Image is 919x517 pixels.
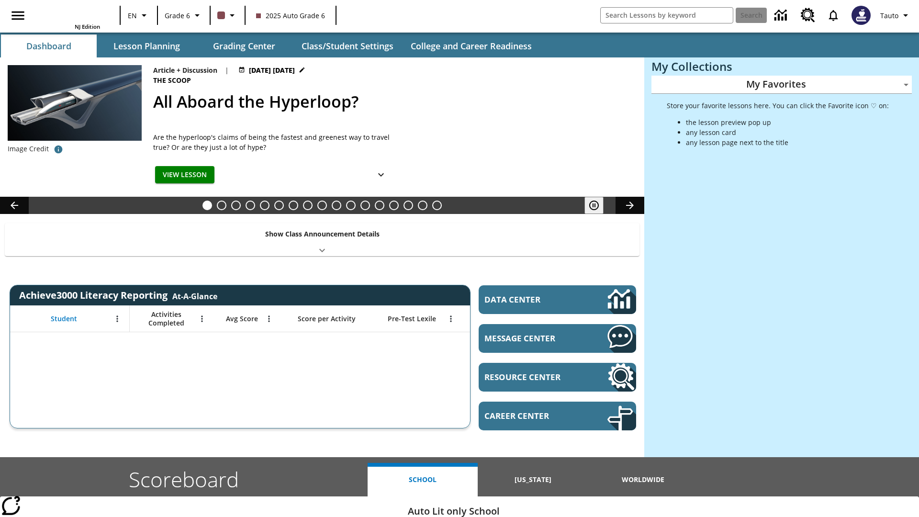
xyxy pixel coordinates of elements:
button: Slide 8 Fashion Forward in Ancient Rome [303,201,313,210]
div: Pause [584,197,613,214]
div: Show Class Announcement Details [5,223,639,256]
button: Open Menu [110,312,124,326]
img: Avatar [852,6,871,25]
button: Profile/Settings [876,7,915,24]
span: Grade 6 [165,11,190,21]
span: Score per Activity [298,315,356,323]
button: Slide 14 Hooray for Constitution Day! [389,201,399,210]
div: My Favorites [651,76,912,94]
button: Slide 13 Cooking Up Native Traditions [375,201,384,210]
span: Tauto [880,11,898,21]
button: Class color is dark brown. Change class color [213,7,242,24]
span: Student [51,315,77,323]
button: Slide 5 The Last Homesteaders [260,201,269,210]
input: search field [601,8,733,23]
a: Notifications [821,3,846,28]
li: any lesson page next to the title [686,137,889,147]
span: Achieve3000 Literacy Reporting [19,289,217,302]
a: Home [38,4,100,23]
button: Dashboard [1,34,97,57]
a: Data Center [769,2,795,29]
button: Open Menu [262,312,276,326]
span: | [225,65,229,75]
span: 2025 Auto Grade 6 [256,11,325,21]
span: EN [128,11,137,21]
p: Store your favorite lessons here. You can click the Favorite icon ♡ on: [667,101,889,111]
button: Slide 4 Cars of the Future? [246,201,255,210]
button: Open side menu [4,1,32,30]
span: Avg Score [226,315,258,323]
button: Slide 10 Mixed Practice: Citing Evidence [332,201,341,210]
button: Slide 17 The Constitution's Balancing Act [432,201,442,210]
a: Resource Center, Will open in new tab [795,2,821,28]
button: Slide 2 Do You Want Fries With That? [217,201,226,210]
button: Pause [584,197,604,214]
button: Lesson Planning [99,34,194,57]
button: College and Career Readiness [403,34,539,57]
li: any lesson card [686,127,889,137]
button: Slide 7 Attack of the Terrifying Tomatoes [289,201,298,210]
span: NJ Edition [75,23,100,30]
button: Select a new avatar [846,3,876,28]
p: Article + Discussion [153,65,217,75]
button: Slide 1 All Aboard the Hyperloop? [202,201,212,210]
button: Open Menu [444,312,458,326]
div: Are the hyperloop's claims of being the fastest and greenest way to travel true? Or are they just... [153,132,392,152]
button: Slide 11 Pre-release lesson [346,201,356,210]
div: Home [38,3,100,30]
a: Message Center [479,324,636,353]
button: Slide 3 Dirty Jobs Kids Had To Do [231,201,241,210]
button: Slide 9 The Invasion of the Free CD [317,201,327,210]
button: Grade: Grade 6, Select a grade [161,7,207,24]
button: Class/Student Settings [294,34,401,57]
button: Jul 21 - Jun 30 Choose Dates [236,65,307,75]
span: [DATE] [DATE] [249,65,295,75]
span: Activities Completed [134,310,198,327]
button: [US_STATE] [478,463,588,496]
button: Open Menu [195,312,209,326]
li: the lesson preview pop up [686,117,889,127]
p: Image Credit [8,144,49,154]
span: Resource Center [484,371,579,382]
span: The Scoop [153,75,193,86]
button: Grading Center [196,34,292,57]
button: Slide 15 Remembering Justice O'Connor [403,201,413,210]
button: Lesson carousel, Next [616,197,644,214]
span: Career Center [484,410,579,421]
p: Show Class Announcement Details [265,229,380,239]
button: Photo credit: Hyperloop Transportation Technologies [49,141,68,158]
h2: All Aboard the Hyperloop? [153,90,633,114]
button: View Lesson [155,166,214,184]
button: Slide 12 Career Lesson [360,201,370,210]
span: Pre-Test Lexile [388,315,436,323]
button: Worldwide [588,463,698,496]
a: Career Center [479,402,636,430]
button: Slide 16 Point of View [418,201,427,210]
button: Show Details [371,166,391,184]
a: Resource Center, Will open in new tab [479,363,636,392]
span: Data Center [484,294,575,305]
button: School [368,463,478,496]
div: At-A-Glance [172,289,217,302]
img: Artist rendering of Hyperloop TT vehicle entering a tunnel [8,65,142,141]
button: Language: EN, Select a language [123,7,154,24]
span: Message Center [484,333,579,344]
a: Data Center [479,285,636,314]
button: Slide 6 Solar Power to the People [274,201,284,210]
h3: My Collections [651,60,912,73]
